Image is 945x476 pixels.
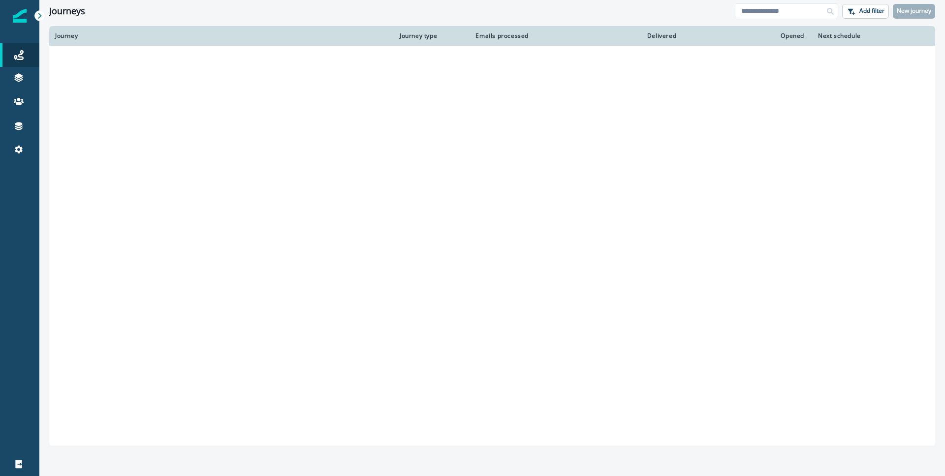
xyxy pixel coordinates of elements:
[13,9,27,23] img: Inflection
[859,7,884,14] p: Add filter
[542,32,678,40] div: Delivered
[55,32,388,40] div: Journey
[842,4,889,19] button: Add filter
[897,7,931,14] p: New journey
[818,32,905,40] div: Next schedule
[49,6,85,17] h1: Journeys
[400,32,462,40] div: Journey type
[473,32,531,40] div: Emails processed
[690,32,806,40] div: Opened
[893,4,935,19] button: New journey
